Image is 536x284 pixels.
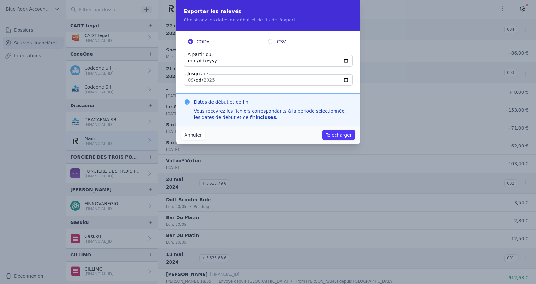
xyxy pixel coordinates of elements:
h3: Dates de début et de fin [194,99,352,105]
label: Jusqu'au: [186,70,209,77]
label: A partir du: [186,51,214,58]
div: Vous recevrez les fichiers correspondants à la période sélectionnée, les dates de début et de fin . [194,108,352,121]
input: CSV [268,39,273,44]
h2: Exporter les relevés [184,8,352,15]
label: CODA [188,38,268,45]
label: CSV [268,38,349,45]
button: Annuler [181,130,205,140]
button: Télécharger [322,130,355,140]
input: CODA [188,39,193,44]
p: Choisissez les dates de début et de fin de l'export. [184,17,352,23]
strong: incluses [255,115,276,120]
span: CSV [277,38,286,45]
span: CODA [197,38,210,45]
